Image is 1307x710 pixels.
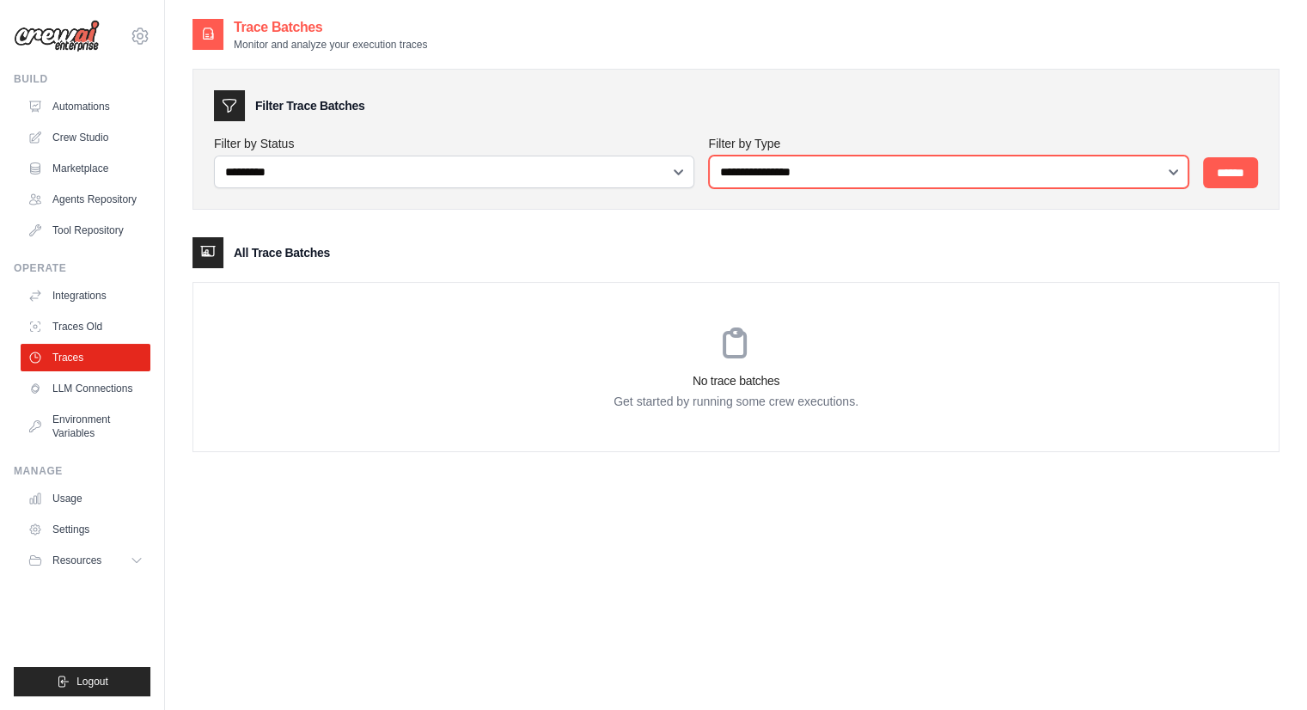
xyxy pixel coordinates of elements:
a: Traces [21,344,150,371]
label: Filter by Type [709,135,1190,152]
a: Settings [21,516,150,543]
button: Resources [21,547,150,574]
h3: All Trace Batches [234,244,330,261]
div: Build [14,72,150,86]
a: Integrations [21,282,150,309]
a: Marketplace [21,155,150,182]
span: Resources [52,554,101,567]
h3: Filter Trace Batches [255,97,364,114]
p: Monitor and analyze your execution traces [234,38,427,52]
a: Usage [21,485,150,512]
a: Environment Variables [21,406,150,447]
a: Agents Repository [21,186,150,213]
a: Traces Old [21,313,150,340]
label: Filter by Status [214,135,695,152]
img: Logo [14,20,100,52]
a: LLM Connections [21,375,150,402]
h2: Trace Batches [234,17,427,38]
a: Automations [21,93,150,120]
a: Crew Studio [21,124,150,151]
span: Logout [76,675,108,689]
div: Operate [14,261,150,275]
button: Logout [14,667,150,696]
a: Tool Repository [21,217,150,244]
p: Get started by running some crew executions. [193,393,1279,410]
h3: No trace batches [193,372,1279,389]
div: Manage [14,464,150,478]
